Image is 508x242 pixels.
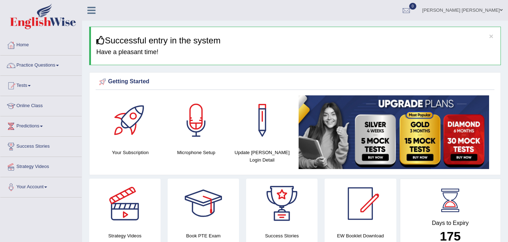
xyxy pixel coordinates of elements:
a: Online Class [0,96,82,114]
a: Strategy Videos [0,157,82,175]
button: × [489,32,493,40]
a: Practice Questions [0,56,82,73]
img: small5.jpg [299,95,489,169]
a: Tests [0,76,82,94]
a: Your Account [0,177,82,195]
h4: Have a pleasant time! [96,49,495,56]
h4: Microphone Setup [167,149,226,156]
a: Home [0,35,82,53]
h3: Successful entry in the system [96,36,495,45]
h4: Strategy Videos [89,232,161,240]
h4: EW Booklet Download [325,232,396,240]
span: 0 [409,3,416,10]
div: Getting Started [97,77,493,87]
a: Success Stories [0,137,82,154]
h4: Your Subscription [101,149,160,156]
h4: Success Stories [246,232,317,240]
h4: Update [PERSON_NAME] Login Detail [233,149,291,164]
h4: Days to Expiry [408,220,493,226]
a: Predictions [0,116,82,134]
h4: Book PTE Exam [168,232,239,240]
